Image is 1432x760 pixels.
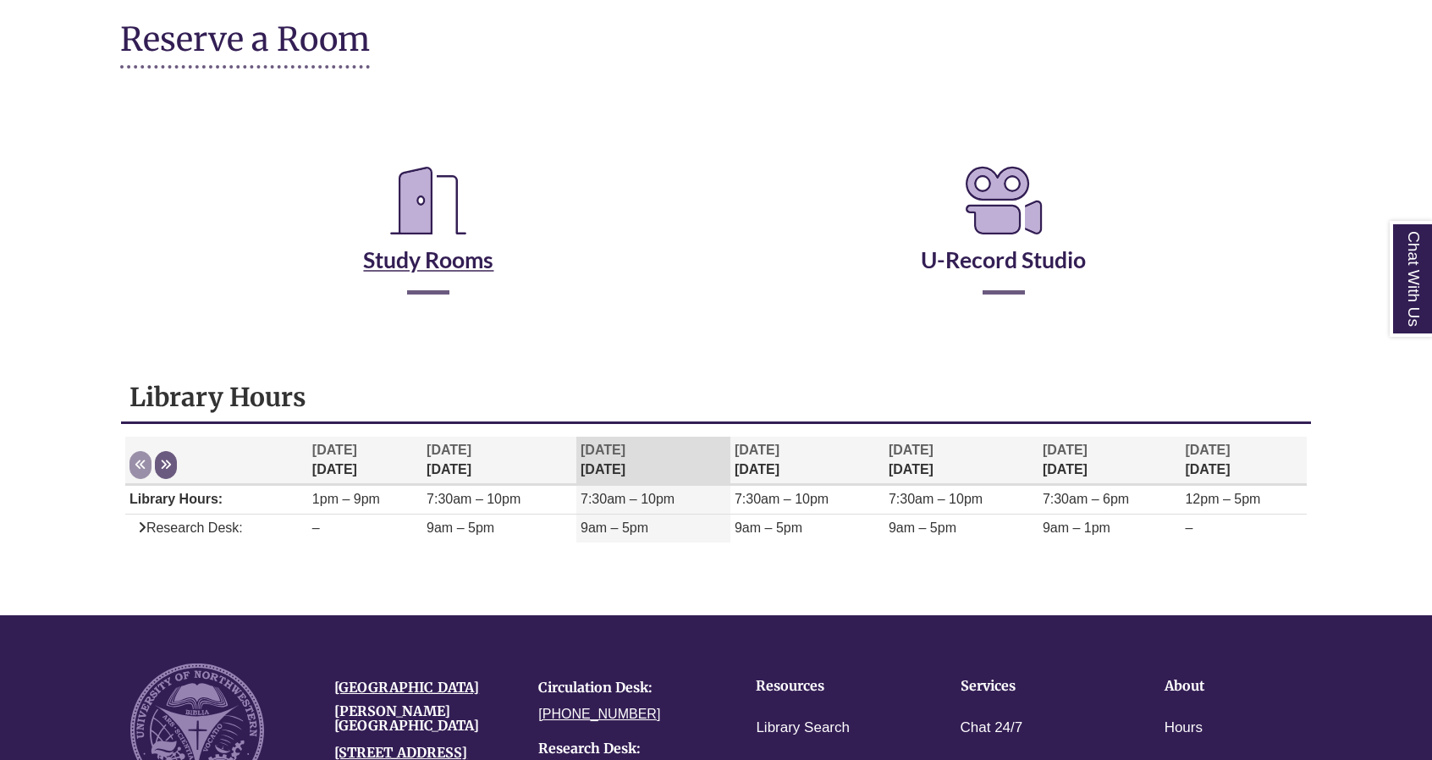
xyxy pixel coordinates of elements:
span: 7:30am – 6pm [1043,492,1129,506]
span: – [1185,520,1192,535]
h4: Resources [756,679,907,694]
span: Research Desk: [129,520,243,535]
h1: Reserve a Room [120,21,370,69]
span: 9am – 5pm [427,520,494,535]
a: [GEOGRAPHIC_DATA] [334,679,479,696]
a: Hours [1165,716,1203,741]
h4: About [1165,679,1316,694]
span: 1pm – 9pm [312,492,380,506]
span: [DATE] [1185,443,1230,457]
a: Library Search [756,716,850,741]
span: 7:30am – 10pm [581,492,675,506]
span: [DATE] [889,443,934,457]
span: [DATE] [581,443,625,457]
h4: Circulation Desk: [538,680,717,696]
div: Library Hours [121,372,1311,572]
th: [DATE] [1181,437,1307,485]
span: [DATE] [312,443,357,457]
th: [DATE] [730,437,884,485]
a: Chat 24/7 [961,716,1023,741]
div: Reserve a Room [120,111,1312,344]
span: 9am – 5pm [735,520,802,535]
a: [PHONE_NUMBER] [538,707,660,721]
span: – [312,520,320,535]
a: Study Rooms [363,204,493,273]
button: Next week [155,451,177,479]
span: 7:30am – 10pm [735,492,829,506]
h1: Library Hours [129,381,1303,413]
span: 7:30am – 10pm [889,492,983,506]
span: [DATE] [735,443,779,457]
th: [DATE] [308,437,422,485]
th: [DATE] [576,437,730,485]
a: U-Record Studio [921,204,1086,273]
span: 7:30am – 10pm [427,492,520,506]
span: 9am – 5pm [889,520,956,535]
span: 9am – 5pm [581,520,648,535]
th: [DATE] [884,437,1038,485]
h4: Services [961,679,1112,694]
span: [DATE] [1043,443,1088,457]
th: [DATE] [422,437,576,485]
th: [DATE] [1038,437,1181,485]
td: Library Hours: [125,486,308,515]
h4: [PERSON_NAME][GEOGRAPHIC_DATA] [334,704,513,734]
span: 12pm – 5pm [1185,492,1260,506]
h4: Research Desk: [538,741,717,757]
button: Previous week [129,451,151,479]
span: [DATE] [427,443,471,457]
div: Libchat [120,590,1312,598]
span: 9am – 1pm [1043,520,1110,535]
